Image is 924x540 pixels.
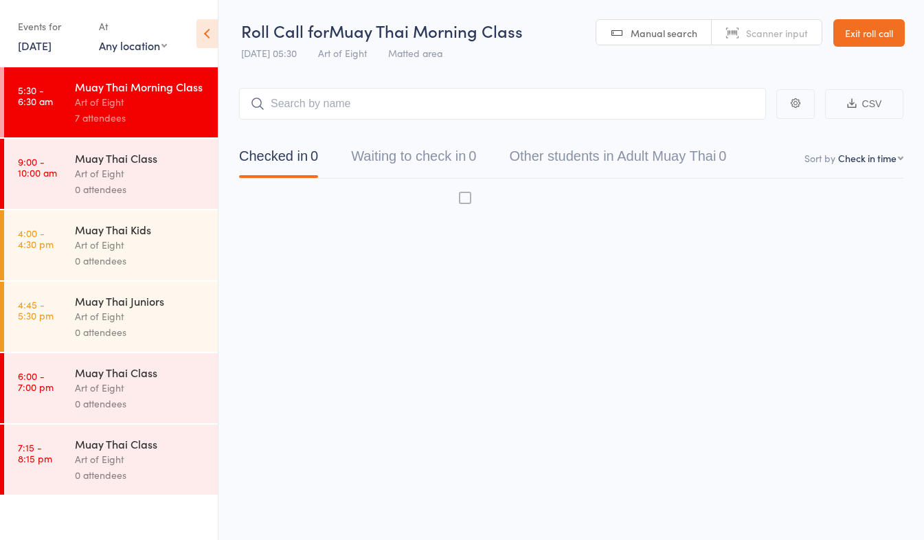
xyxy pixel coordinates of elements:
[469,148,476,164] div: 0
[746,26,808,40] span: Scanner input
[75,181,206,197] div: 0 attendees
[825,89,903,119] button: CSV
[4,425,218,495] a: 7:15 -8:15 pmMuay Thai ClassArt of Eight0 attendees
[75,436,206,451] div: Muay Thai Class
[318,46,367,60] span: Art of Eight
[75,451,206,467] div: Art of Eight
[75,237,206,253] div: Art of Eight
[18,38,52,53] a: [DATE]
[4,353,218,423] a: 6:00 -7:00 pmMuay Thai ClassArt of Eight0 attendees
[804,151,835,165] label: Sort by
[18,15,85,38] div: Events for
[631,26,697,40] span: Manual search
[75,110,206,126] div: 7 attendees
[75,380,206,396] div: Art of Eight
[18,85,53,106] time: 5:30 - 6:30 am
[241,46,297,60] span: [DATE] 05:30
[311,148,318,164] div: 0
[18,370,54,392] time: 6:00 - 7:00 pm
[75,308,206,324] div: Art of Eight
[388,46,442,60] span: Matted area
[99,38,167,53] div: Any location
[99,15,167,38] div: At
[4,210,218,280] a: 4:00 -4:30 pmMuay Thai KidsArt of Eight0 attendees
[351,142,476,178] button: Waiting to check in0
[509,142,726,178] button: Other students in Adult Muay Thai0
[719,148,726,164] div: 0
[75,222,206,237] div: Muay Thai Kids
[75,94,206,110] div: Art of Eight
[75,166,206,181] div: Art of Eight
[4,139,218,209] a: 9:00 -10:00 amMuay Thai ClassArt of Eight0 attendees
[75,79,206,94] div: Muay Thai Morning Class
[4,67,218,137] a: 5:30 -6:30 amMuay Thai Morning ClassArt of Eight7 attendees
[239,88,766,120] input: Search by name
[75,150,206,166] div: Muay Thai Class
[4,282,218,352] a: 4:45 -5:30 pmMuay Thai JuniorsArt of Eight0 attendees
[18,299,54,321] time: 4:45 - 5:30 pm
[18,156,57,178] time: 9:00 - 10:00 am
[75,324,206,340] div: 0 attendees
[75,396,206,412] div: 0 attendees
[329,19,523,42] span: Muay Thai Morning Class
[241,19,329,42] span: Roll Call for
[75,253,206,269] div: 0 attendees
[18,442,52,464] time: 7:15 - 8:15 pm
[239,142,318,178] button: Checked in0
[18,227,54,249] time: 4:00 - 4:30 pm
[833,19,905,47] a: Exit roll call
[75,467,206,483] div: 0 attendees
[75,293,206,308] div: Muay Thai Juniors
[75,365,206,380] div: Muay Thai Class
[838,151,897,165] div: Check in time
